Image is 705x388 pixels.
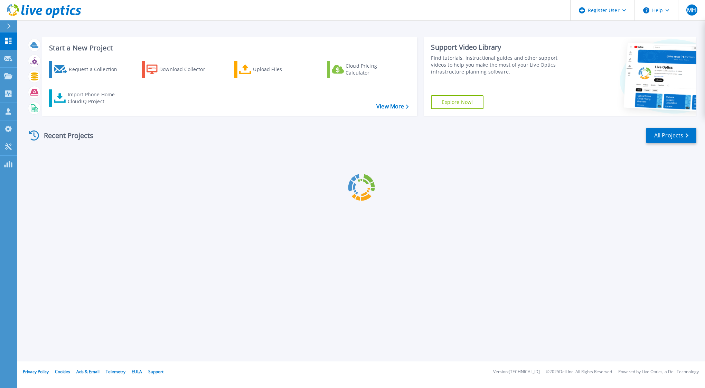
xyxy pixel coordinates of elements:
[142,61,219,78] a: Download Collector
[106,369,125,375] a: Telemetry
[148,369,163,375] a: Support
[234,61,311,78] a: Upload Files
[23,369,49,375] a: Privacy Policy
[346,62,401,76] div: Cloud Pricing Calculator
[376,103,408,110] a: View More
[493,370,540,374] li: Version: [TECHNICAL_ID]
[327,61,404,78] a: Cloud Pricing Calculator
[618,370,699,374] li: Powered by Live Optics, a Dell Technology
[431,95,483,109] a: Explore Now!
[27,127,103,144] div: Recent Projects
[76,369,100,375] a: Ads & Email
[253,62,308,76] div: Upload Files
[49,61,126,78] a: Request a Collection
[159,62,215,76] div: Download Collector
[132,369,142,375] a: EULA
[69,62,124,76] div: Request a Collection
[687,7,696,13] span: MH
[546,370,612,374] li: © 2025 Dell Inc. All Rights Reserved
[55,369,70,375] a: Cookies
[431,55,570,75] div: Find tutorials, instructional guides and other support videos to help you make the most of your L...
[68,91,122,105] div: Import Phone Home CloudIQ Project
[49,44,408,52] h3: Start a New Project
[431,43,570,52] div: Support Video Library
[646,128,696,143] a: All Projects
